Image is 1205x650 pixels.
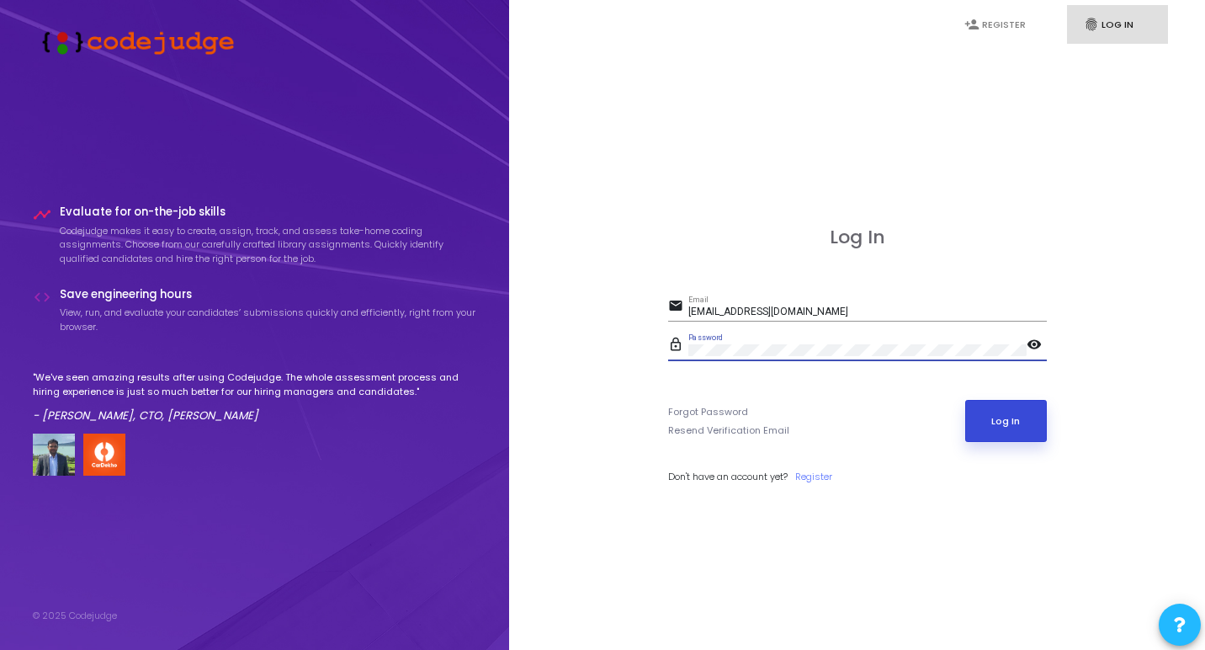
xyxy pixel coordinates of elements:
[60,205,477,219] h4: Evaluate for on-the-job skills
[688,306,1047,318] input: Email
[668,470,788,483] span: Don't have an account yet?
[965,400,1047,442] button: Log In
[60,288,477,301] h4: Save engineering hours
[33,370,477,398] p: "We've seen amazing results after using Codejudge. The whole assessment process and hiring experi...
[33,408,258,424] em: - [PERSON_NAME], CTO, [PERSON_NAME]
[33,609,117,623] div: © 2025 Codejudge
[1084,17,1099,32] i: fingerprint
[33,288,51,306] i: code
[668,297,688,317] mat-icon: email
[948,5,1048,45] a: person_addRegister
[668,424,789,438] a: Resend Verification Email
[668,405,748,419] a: Forgot Password
[1027,336,1047,356] mat-icon: visibility
[60,306,477,333] p: View, run, and evaluate your candidates’ submissions quickly and efficiently, right from your bro...
[60,224,477,266] p: Codejudge makes it easy to create, assign, track, and assess take-home coding assignments. Choose...
[83,434,125,476] img: company-logo
[1067,5,1168,45] a: fingerprintLog In
[964,17,979,32] i: person_add
[668,336,688,356] mat-icon: lock_outline
[668,226,1047,248] h3: Log In
[33,434,75,476] img: user image
[33,205,51,224] i: timeline
[795,470,832,484] a: Register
